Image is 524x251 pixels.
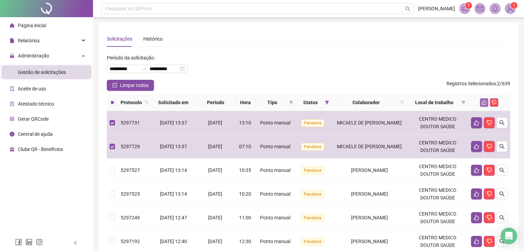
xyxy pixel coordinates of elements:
div: Open Intercom Messenger [501,228,517,244]
span: Pendente [301,238,324,245]
span: Tipo [258,99,286,106]
span: MICAELE DE [PERSON_NAME] [337,120,402,125]
span: check-square [112,83,117,88]
span: audit [10,86,14,91]
span: 10:20 [239,191,251,197]
span: Pendente [301,119,324,127]
span: Colaborador [335,99,397,106]
span: lock [10,53,14,58]
span: like [474,215,479,220]
span: [DATE] 13:14 [160,167,187,173]
span: 5297525 [121,191,140,197]
span: 5297729 [121,144,140,149]
span: Ponto manual [260,239,290,244]
span: Pendente [301,190,324,198]
span: [DATE] 12:40 [160,239,187,244]
span: Ponto manual [260,167,290,173]
span: [DATE] [208,120,222,125]
span: Pendente [301,214,324,222]
span: mail [477,6,483,12]
span: search [499,144,505,149]
span: like [474,239,479,244]
span: instagram [36,239,43,245]
label: Período da solicitação [107,52,158,63]
sup: 1 [465,2,472,9]
span: filter [460,97,467,108]
span: search [405,6,410,11]
span: [PERSON_NAME] [351,239,388,244]
th: Hora [236,94,255,111]
span: Ponto manual [260,215,290,220]
span: home [10,23,14,28]
span: [DATE] [208,167,222,173]
span: Pendente [301,167,324,174]
span: search [499,191,505,197]
span: 5297527 [121,167,140,173]
span: [DATE] 13:37 [160,144,187,149]
span: [PERSON_NAME] [351,191,388,197]
img: 74023 [505,3,515,14]
span: linkedin [25,239,32,245]
td: CENTRO MEDICO DOUTOR SAÚDE [407,206,468,230]
span: search [499,239,505,244]
span: like [474,120,479,125]
span: dislike [486,191,492,197]
span: dislike [486,215,492,220]
td: CENTRO MEDICO DOUTOR SAÚDE [407,159,468,182]
span: file [10,38,14,43]
span: Atestado técnico [18,101,54,107]
span: dislike [486,120,492,125]
span: dislike [492,100,496,105]
span: 10:35 [239,167,251,173]
span: search [400,100,404,105]
span: 11:00 [239,215,251,220]
td: CENTRO MEDICO DOUTOR SAÚDE [407,182,468,206]
span: Relatórios [18,38,40,43]
span: Local de trabalho [410,99,459,106]
span: facebook [15,239,22,245]
span: Ponto manual [260,120,290,125]
span: [DATE] [208,239,222,244]
span: to [141,66,147,72]
span: [DATE] 13:14 [160,191,187,197]
td: CENTRO MEDICO DOUTOR SAÚDE [407,135,468,159]
span: [DATE] [208,215,222,220]
span: like [474,167,479,173]
span: like [482,100,486,105]
span: like [474,191,479,197]
span: Status [299,99,322,106]
span: Ponto manual [260,191,290,197]
span: bell [492,6,498,12]
span: search [143,97,150,108]
span: 5297192 [121,239,140,244]
span: left [73,240,78,245]
span: [DATE] [208,191,222,197]
span: filter [288,97,295,108]
th: Solicitado em [152,94,195,111]
span: filter [325,100,329,105]
span: MICAELE DE [PERSON_NAME] [337,144,402,149]
span: 1 [468,3,470,8]
span: 07:10 [239,144,251,149]
sup: Atualize o seu contato no menu Meus Dados [511,2,517,9]
span: 13:10 [239,120,251,125]
span: filter [289,100,293,105]
span: search [399,97,405,108]
span: Gestão de solicitações [18,69,66,75]
span: search [499,120,505,125]
span: Central de ajuda [18,131,53,137]
span: 12:30 [239,239,251,244]
span: search [499,215,505,220]
span: qrcode [10,117,14,121]
span: [PERSON_NAME] [351,167,388,173]
span: Gerar QRCode [18,116,49,122]
span: dislike [486,167,492,173]
span: gift [10,147,14,152]
span: 5297249 [121,215,140,220]
span: like [474,144,479,149]
span: filter [323,97,330,108]
span: Aceite de uso [18,86,46,91]
span: Protocolo [121,99,142,106]
button: Limpar todos [107,80,154,91]
span: search [145,100,149,105]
